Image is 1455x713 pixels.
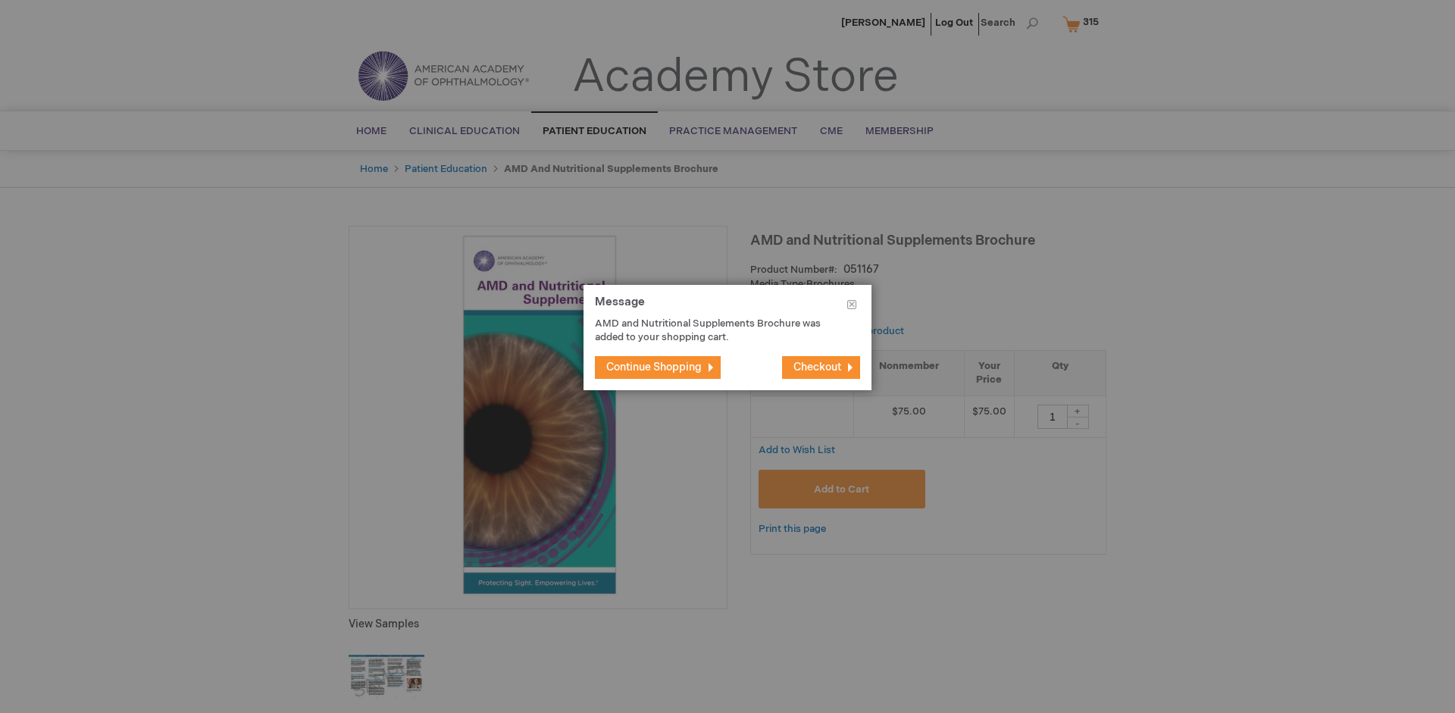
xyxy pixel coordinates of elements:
[595,356,721,379] button: Continue Shopping
[595,296,860,317] h1: Message
[595,317,837,345] p: AMD and Nutritional Supplements Brochure was added to your shopping cart.
[793,361,841,374] span: Checkout
[606,361,702,374] span: Continue Shopping
[782,356,860,379] button: Checkout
